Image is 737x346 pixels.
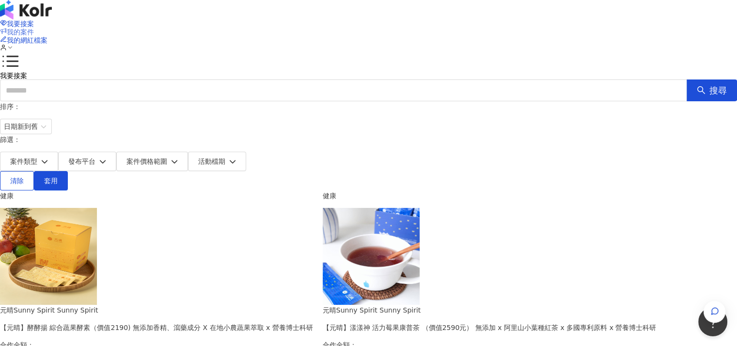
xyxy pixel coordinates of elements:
span: 我的案件 [7,28,34,36]
button: 活動檔期 [188,152,246,171]
span: 案件價格範圍 [126,157,167,165]
span: 活動檔期 [198,157,225,165]
span: 搜尋 [709,85,727,96]
span: 發布平台 [68,157,95,165]
iframe: Help Scout Beacon - Open [698,307,727,336]
div: 健康 [323,190,657,201]
span: 案件類型 [10,157,37,165]
button: 搜尋 [687,79,737,101]
button: 發布平台 [58,152,116,171]
span: 我要接案 [7,20,34,28]
span: 日期新到舊 [4,119,48,134]
span: search [697,86,706,94]
div: 【元晴】漾漾神 活力莓果康普茶 （價值2590元） 無添加 x 阿里山小葉種紅茶 x 多國專利原料 x 營養博士科研 [323,322,657,333]
span: 我的網紅檔案 [7,36,47,44]
span: 套用 [44,177,58,185]
img: 漾漾神｜活力莓果康普茶沖泡粉 [323,208,420,305]
div: 元晴Sunny Spirit Sunny Spirit [323,305,657,315]
button: 套用 [34,171,68,190]
span: 清除 [10,177,24,185]
button: 案件價格範圍 [116,152,188,171]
